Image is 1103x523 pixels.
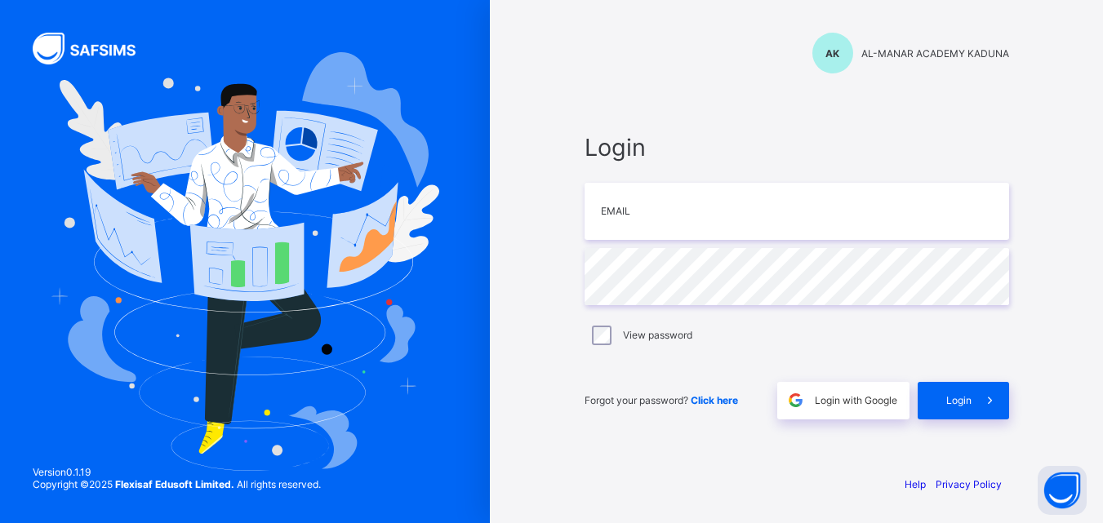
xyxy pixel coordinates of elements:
span: AL-MANAR ACADEMY KADUNA [861,47,1009,60]
span: Forgot your password? [585,394,738,406]
span: Login [585,133,1009,162]
img: Hero Image [51,52,439,470]
span: Login [946,394,972,406]
img: SAFSIMS Logo [33,33,155,64]
span: AK [825,47,839,60]
span: Login with Google [815,394,897,406]
button: Open asap [1038,466,1087,515]
img: google.396cfc9801f0270233282035f929180a.svg [786,391,805,410]
label: View password [623,329,692,341]
strong: Flexisaf Edusoft Limited. [115,478,234,490]
span: Version 0.1.19 [33,466,321,478]
a: Help [905,478,926,490]
a: Privacy Policy [936,478,1002,490]
span: Copyright © 2025 All rights reserved. [33,478,321,490]
a: Click here [691,394,738,406]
